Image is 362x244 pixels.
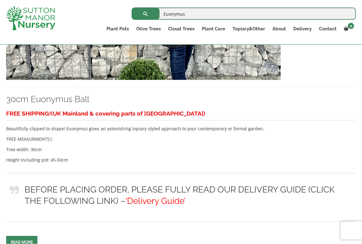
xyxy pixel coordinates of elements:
img: logo [6,6,55,30]
h3: FREE SHIPPING! [6,108,356,119]
span: (UK Mainland & covering parts of [GEOGRAPHIC_DATA]) [51,110,205,117]
strong: Tree width: 30cm [6,147,42,152]
span: 0 [348,23,354,29]
strong: TREE MEASURMENTS|: [6,136,53,142]
a: 30cm Euonymus Ball [6,94,89,104]
strong: Beautifully clipped to shape! Euonymus gives an astonishing topiary styled approach to your conte... [6,126,264,132]
input: Search... [132,8,356,20]
a: Plant Care [198,25,229,33]
a: About [269,25,290,33]
a: Plant Pots [103,25,133,33]
a: 0 [340,25,356,33]
a: Cloud Trees [164,25,198,33]
a: Delivery [290,25,315,33]
strong: Height including pot: 45-50cm [6,157,68,163]
a: Topiary&Other [229,25,269,33]
a: Contact [315,25,340,33]
a: BEFORE PLACING ORDER, PLEASE FULLY READ OUR DELIVERY GUIDE (CLICK THE FOLLOWING LINK) – [25,185,335,206]
a: Olive Trees [133,25,164,33]
a: ‘Delivery Guide’ [125,196,185,206]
